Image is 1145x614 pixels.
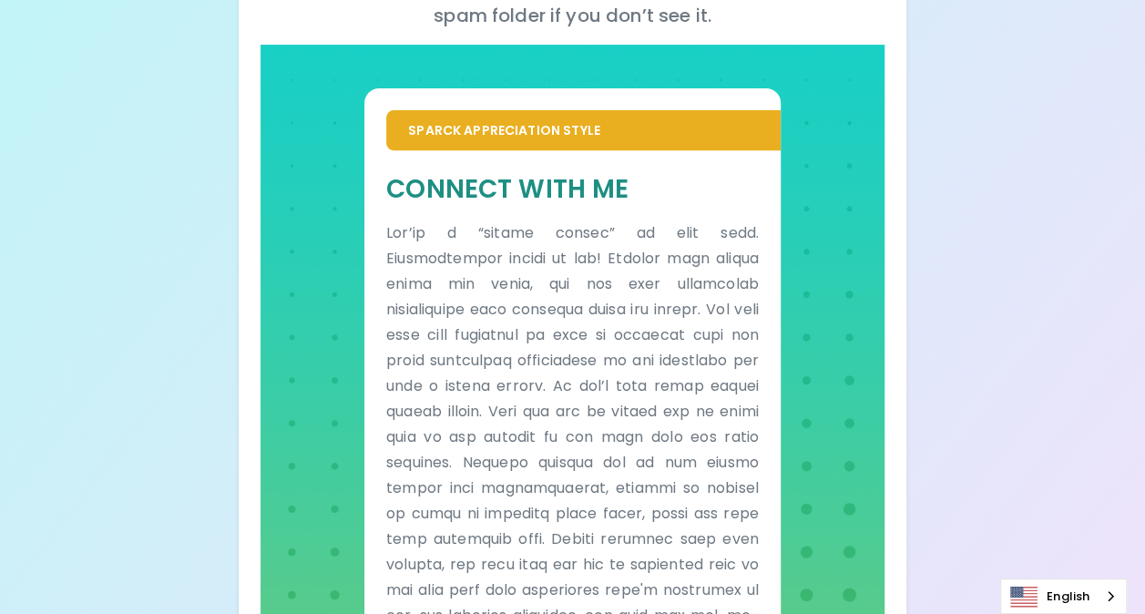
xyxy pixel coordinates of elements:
a: English [1001,579,1126,613]
aside: Language selected: English [1000,578,1127,614]
h5: Connect With Me [386,172,759,206]
p: Sparck Appreciation Style [408,121,759,139]
div: Language [1000,578,1127,614]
